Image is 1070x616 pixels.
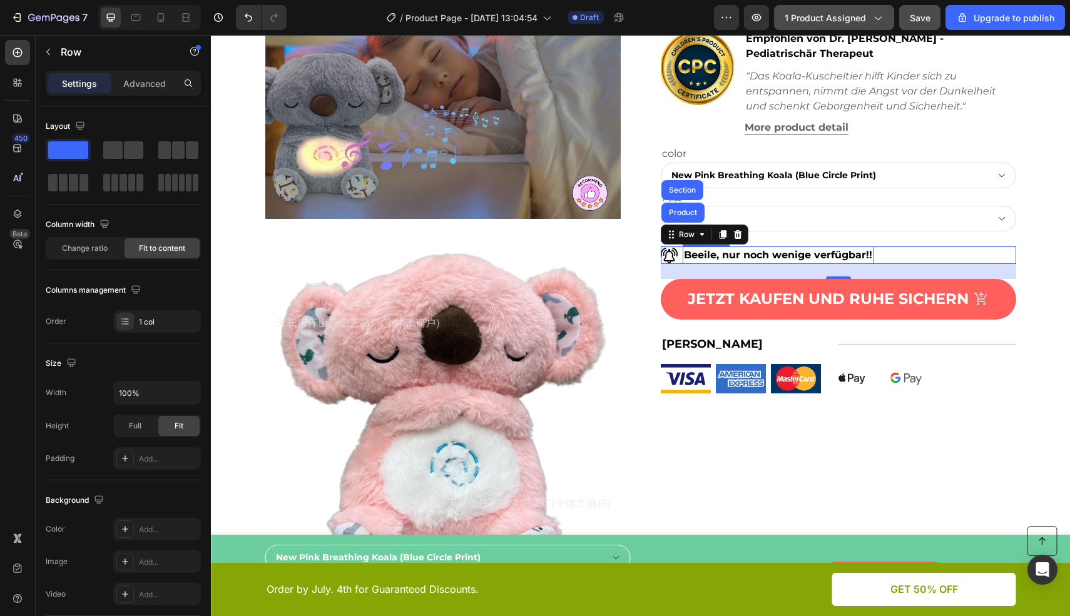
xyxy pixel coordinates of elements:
img: Image [54,204,410,559]
img: Alt Image [450,329,500,358]
div: Add... [139,589,198,600]
div: Rich Text Editor. Editing area: main [450,300,628,319]
p: Order by July. 4th for Guaranteed Discounts. [56,548,429,561]
div: Add... [139,557,198,568]
div: Video [46,588,66,600]
div: Order [46,316,66,327]
button: 7 [5,5,93,30]
img: Alt Image [560,329,610,358]
div: Undo/Redo [236,5,287,30]
div: Open Intercom Messenger [1027,555,1057,585]
div: Column width [46,216,112,233]
div: Section [456,151,487,159]
div: Width [46,387,66,398]
div: JETZT KAUFEN UND RUHE SICHERN [477,255,758,273]
span: Product Page - [DATE] 13:04:54 [405,11,538,24]
span: 1 product assigned [785,11,866,24]
span: Change ratio [62,243,108,254]
div: Row [466,194,486,205]
span: Save [910,13,930,23]
img: Alt Image [450,213,467,228]
div: Beta [9,229,30,239]
div: Product [456,174,489,181]
div: Padding [46,453,74,464]
div: Add... [139,453,198,465]
legend: 高度 [450,153,472,171]
p: Advanced [123,77,166,90]
p: 7 [82,10,88,25]
div: Background [46,492,106,509]
iframe: Design area [211,35,1070,616]
div: €4,11 [509,526,557,555]
div: Add... [139,524,198,535]
p: Beeile, nur noch wenige verfügbar!! [473,213,661,228]
p: Row [61,44,167,59]
a: GET 50% OFF [621,538,805,571]
button: JETZT KAUFEN UND RUHE SICHERN [450,244,805,285]
div: Upgrade to publish [956,11,1054,24]
p: GET 50% OFF [680,548,747,561]
img: Alt Image [670,329,720,358]
p: [PERSON_NAME] [451,301,626,318]
span: Fit [175,420,183,432]
span: Fit to content [139,243,185,254]
img: Alt Image [505,329,555,358]
button: Save [899,5,940,30]
a: More product detail [534,85,638,100]
div: Size [46,355,79,372]
div: Columns management [46,282,143,299]
span: Draft [580,12,599,23]
div: 450 [12,133,30,143]
div: Layout [46,118,88,135]
legend: color [450,110,477,128]
span: Full [129,420,141,432]
input: Auto [114,381,200,404]
button: 1 product assigned [774,5,894,30]
button: jetzt kaufen [611,527,735,553]
span: / [400,11,403,24]
button: Upgrade to publish [945,5,1065,30]
p: “Das Koala-Kuscheltier hilft Kinder sich zu entspannen, nimmt die Angst vor der Dunkelheit und sc... [535,34,804,79]
img: Alt Image [615,329,665,358]
div: Color [46,523,65,535]
div: Height [46,420,69,432]
p: Settings [62,77,97,90]
div: Image [46,556,68,567]
div: 1 col [139,316,198,328]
